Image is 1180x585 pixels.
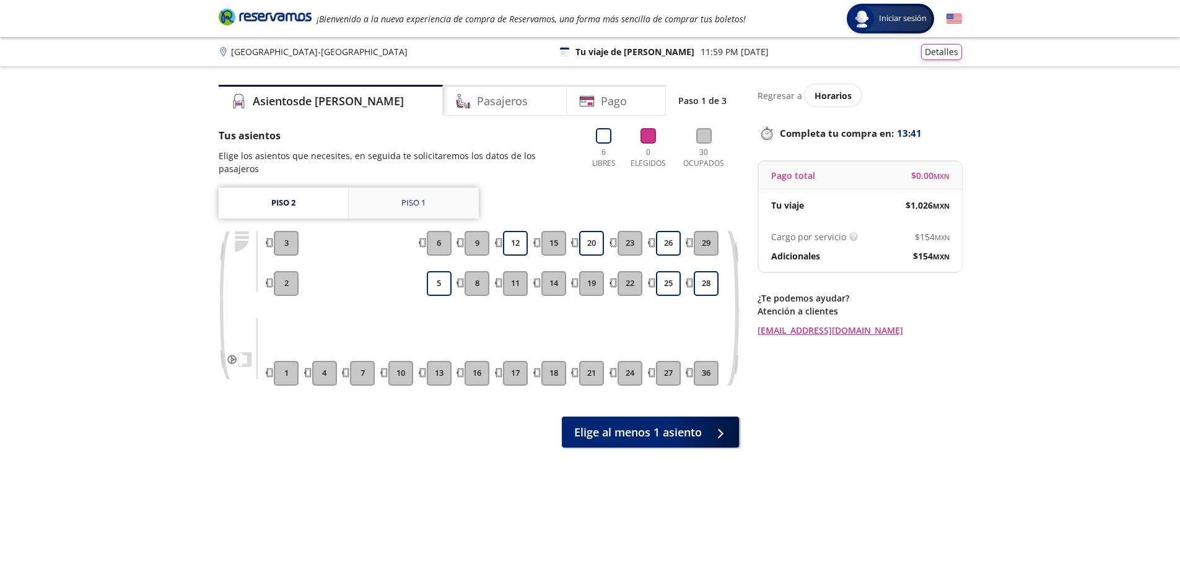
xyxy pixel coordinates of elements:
button: 13 [427,361,452,386]
button: 26 [656,231,681,256]
p: Elige los asientos que necesites, en seguida te solicitaremos los datos de los pasajeros [219,149,577,175]
button: 2 [274,271,299,296]
p: Tus asientos [219,128,577,143]
button: Elige al menos 1 asiento [562,417,739,448]
small: MXN [933,252,950,261]
span: $ 154 [915,230,950,243]
a: Piso 1 [349,188,479,219]
p: [GEOGRAPHIC_DATA] - [GEOGRAPHIC_DATA] [231,45,408,58]
p: Regresar a [758,89,802,102]
button: 4 [312,361,337,386]
h4: Pasajeros [477,93,528,110]
span: $ 0.00 [911,169,950,182]
button: 8 [465,271,489,296]
a: Brand Logo [219,7,312,30]
button: 19 [579,271,604,296]
em: ¡Bienvenido a la nueva experiencia de compra de Reservamos, una forma más sencilla de comprar tus... [317,13,746,25]
p: 6 Libres [589,147,619,169]
div: Regresar a ver horarios [758,85,962,106]
button: English [946,11,962,27]
p: Cargo por servicio [771,230,846,243]
button: 14 [541,271,566,296]
button: 9 [465,231,489,256]
iframe: Messagebird Livechat Widget [1108,513,1168,573]
button: Detalles [921,44,962,60]
button: 18 [541,361,566,386]
span: Iniciar sesión [874,12,932,25]
span: $ 154 [913,249,950,262]
p: 0 Elegidos [627,147,669,169]
button: 15 [541,231,566,256]
p: Adicionales [771,249,820,262]
button: 20 [579,231,604,256]
button: 5 [427,271,452,296]
button: 36 [694,361,719,386]
h4: Asientos de [PERSON_NAME] [253,93,404,110]
span: Elige al menos 1 asiento [574,424,702,441]
p: Tu viaje [771,199,804,212]
a: [EMAIL_ADDRESS][DOMAIN_NAME] [758,324,962,337]
small: MXN [935,233,950,242]
p: 30 Ocupados [678,147,730,169]
p: Atención a clientes [758,305,962,318]
button: 11 [503,271,528,296]
button: 17 [503,361,528,386]
small: MXN [933,171,950,181]
p: ¿Te podemos ayudar? [758,292,962,305]
button: 3 [274,231,299,256]
h4: Pago [601,93,627,110]
p: Pago total [771,169,815,182]
button: 10 [388,361,413,386]
small: MXN [933,201,950,210]
button: 16 [465,361,489,386]
button: 28 [694,271,719,296]
p: Paso 1 de 3 [678,94,727,107]
span: $ 1,026 [906,199,950,212]
span: 13:41 [897,126,922,141]
span: Horarios [815,90,852,102]
button: 29 [694,231,719,256]
button: 25 [656,271,681,296]
div: Piso 1 [401,197,426,209]
button: 1 [274,361,299,386]
i: Brand Logo [219,7,312,26]
a: Piso 2 [219,188,348,219]
button: 24 [618,361,642,386]
p: Tu viaje de [PERSON_NAME] [575,45,694,58]
p: Completa tu compra en : [758,124,962,142]
button: 7 [350,361,375,386]
button: 12 [503,231,528,256]
button: 6 [427,231,452,256]
button: 27 [656,361,681,386]
button: 23 [618,231,642,256]
p: 11:59 PM [DATE] [701,45,769,58]
button: 21 [579,361,604,386]
button: 22 [618,271,642,296]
